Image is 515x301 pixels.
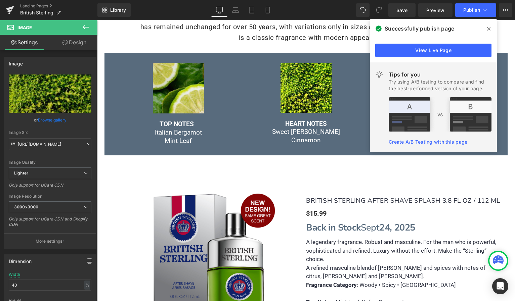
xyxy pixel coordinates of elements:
[356,3,370,17] button: Undo
[14,204,38,209] b: 3000x3000
[209,205,404,210] h1: Sept
[9,57,23,66] div: Image
[9,138,91,150] input: Link
[9,280,91,291] input: auto
[244,3,260,17] a: Tablet
[20,10,53,15] span: British Sterling
[36,238,62,244] p: More settings
[14,170,28,175] b: Lighter
[62,100,97,108] strong: TOP NOTES
[273,108,400,124] p: Amber • Musk
[209,189,229,198] span: $15.99
[227,3,244,17] a: Laptop
[282,201,293,214] span: 24
[209,244,388,260] span: of [PERSON_NAME] and spices with notes of citrus, [PERSON_NAME] and [PERSON_NAME].
[311,43,362,93] img: Close-up of sandalwood
[372,3,386,17] button: Redo
[211,3,227,17] a: Desktop
[84,281,90,290] div: %
[375,70,383,79] img: light.svg
[455,3,496,17] button: Publish
[183,43,234,93] img: Close-up of sweet moss
[317,100,355,108] strong: BASE NOTES
[389,97,491,132] img: tip.png
[9,183,91,192] div: Only support for UCare CDN
[9,216,91,232] div: Only support for UCare CDN and Shopify CDN
[389,79,491,92] div: Try using A/B testing to compare and find the best-performed version of your page.
[50,35,99,50] a: Design
[17,25,32,30] span: Image
[385,24,454,33] span: Successfully publish page
[4,233,96,249] button: More settings
[188,100,230,107] strong: HEART NOTES
[17,100,145,125] p: Italian Bergamot Mint Leaf
[319,116,354,124] span: Sandalwood
[97,3,131,17] a: New Library
[209,201,264,214] strong: Back in Stock
[463,7,480,13] span: Publish
[110,7,126,13] span: Library
[20,3,97,9] a: Landing Pages
[492,278,508,294] div: Open Intercom Messenger
[145,100,273,124] p: Sweet [PERSON_NAME] Cinnamon
[389,139,467,145] a: Create A/B Testing with this page
[9,194,91,199] div: Image Resolution
[499,3,512,17] button: More
[9,255,32,264] div: Dimension
[260,3,276,17] a: Mobile
[293,201,318,214] strong: , 2025
[9,130,91,135] div: Image Src
[9,272,20,277] div: Width
[418,3,453,17] a: Preview
[209,176,403,186] a: BRITISH STERLING AFTER SHAVE SPLASH 3.8 FL OZ / 112 ML
[38,114,67,126] a: Browse gallery
[56,43,107,93] img: Close-Up of Bergamot slices.
[209,244,404,261] p: A refined masculine blend
[389,70,491,79] div: Tips for you
[375,44,491,57] a: View Live Page
[209,218,399,242] span: A legendary fragrance. Robust and masculine. For the man who is powerful, sophisticated and refin...
[9,160,91,165] div: Image Quality
[426,7,444,14] span: Preview
[209,261,260,268] strong: Fragrance Category
[9,116,91,123] div: or
[209,279,236,285] strong: Top Notes
[396,7,407,14] span: Save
